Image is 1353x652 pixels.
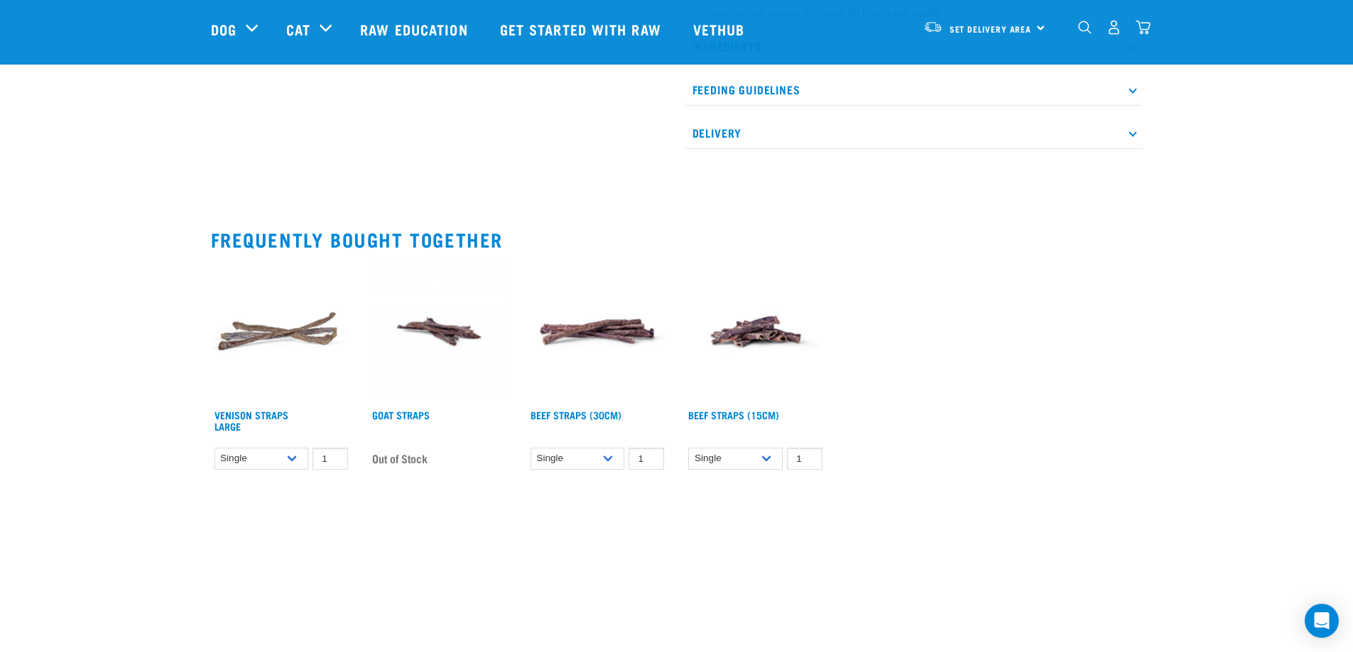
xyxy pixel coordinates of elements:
a: Vethub [679,1,763,57]
img: home-icon@2x.png [1136,20,1151,35]
span: Out of Stock [372,448,428,469]
a: Raw Education [346,1,485,57]
input: 1 [787,448,822,470]
img: Stack of 3 Venison Straps Treats for Pets [211,261,352,402]
img: home-icon-1@2x.png [1078,21,1092,34]
a: Venison Straps Large [214,412,288,429]
a: Cat [286,18,310,40]
p: Delivery [685,117,1143,149]
h2: Frequently bought together [211,228,1143,250]
a: Dog [211,18,237,40]
img: van-moving.png [923,21,942,33]
span: Set Delivery Area [950,26,1032,31]
a: Goat Straps [372,412,430,417]
a: Get started with Raw [486,1,679,57]
div: Open Intercom Messenger [1305,604,1339,638]
p: Feeding Guidelines [685,74,1143,106]
input: 1 [313,448,348,470]
a: Beef Straps (15cm) [688,412,779,417]
input: 1 [629,448,664,470]
img: user.png [1107,20,1121,35]
img: Raw Essentials Beef Straps 15cm 6 Pack [685,261,826,402]
img: Raw Essentials Beef Straps 6 Pack [527,261,668,402]
img: Goat Straps 1693 [369,261,510,402]
a: Beef Straps (30cm) [531,412,621,417]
